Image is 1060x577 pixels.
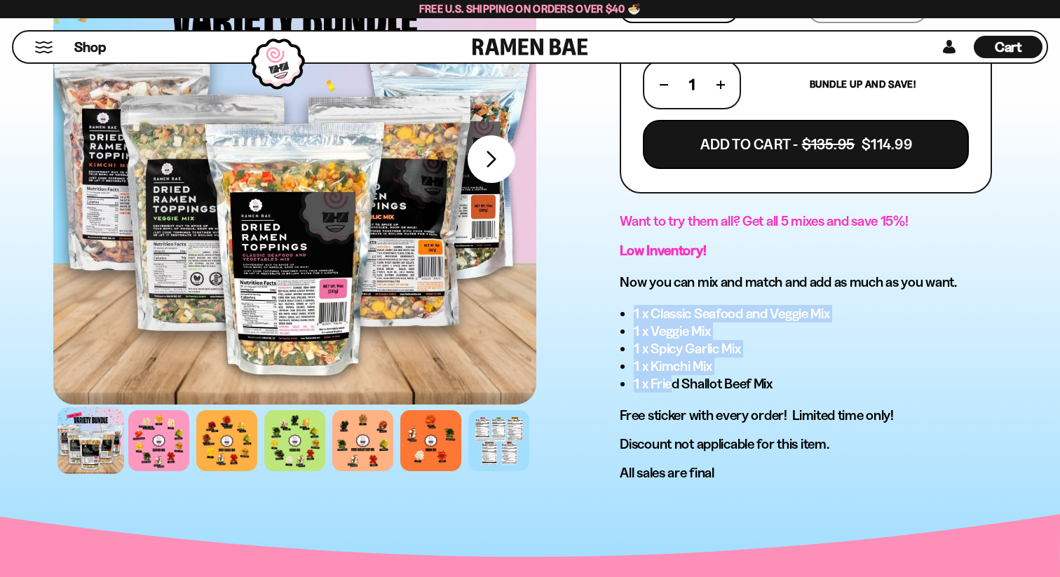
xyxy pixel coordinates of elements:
[689,76,695,93] span: 1
[974,32,1042,62] a: Cart
[74,36,106,58] a: Shop
[810,79,916,91] p: Bundle Up and Save!
[634,305,992,323] li: 1 x Classic Seafood and Veggie Mix
[620,435,829,452] span: Discount not applicable for this item.
[634,358,992,375] li: 1 x Kimchi Mix
[620,464,992,482] p: All sales are final
[995,39,1022,55] span: Cart
[620,273,992,291] h3: Now you can mix and match and add as much as you want.
[634,323,992,340] li: 1 x Veggie Mix
[74,38,106,57] span: Shop
[620,212,908,229] span: Want to try them all? Get all 5 mixes and save 15%!
[468,135,515,183] button: Next
[34,41,53,53] button: Mobile Menu Trigger
[643,120,969,169] button: Add To Cart - $135.95 $114.99
[419,2,641,15] span: Free U.S. Shipping on Orders over $40 🍜
[620,407,992,424] p: Free sticker with every order! Limited time only!
[634,340,992,358] li: 1 x Spicy Garlic Mix
[634,375,992,393] li: 1 x Fried Shallot Beef Mix
[620,242,706,259] strong: Low Inventory!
